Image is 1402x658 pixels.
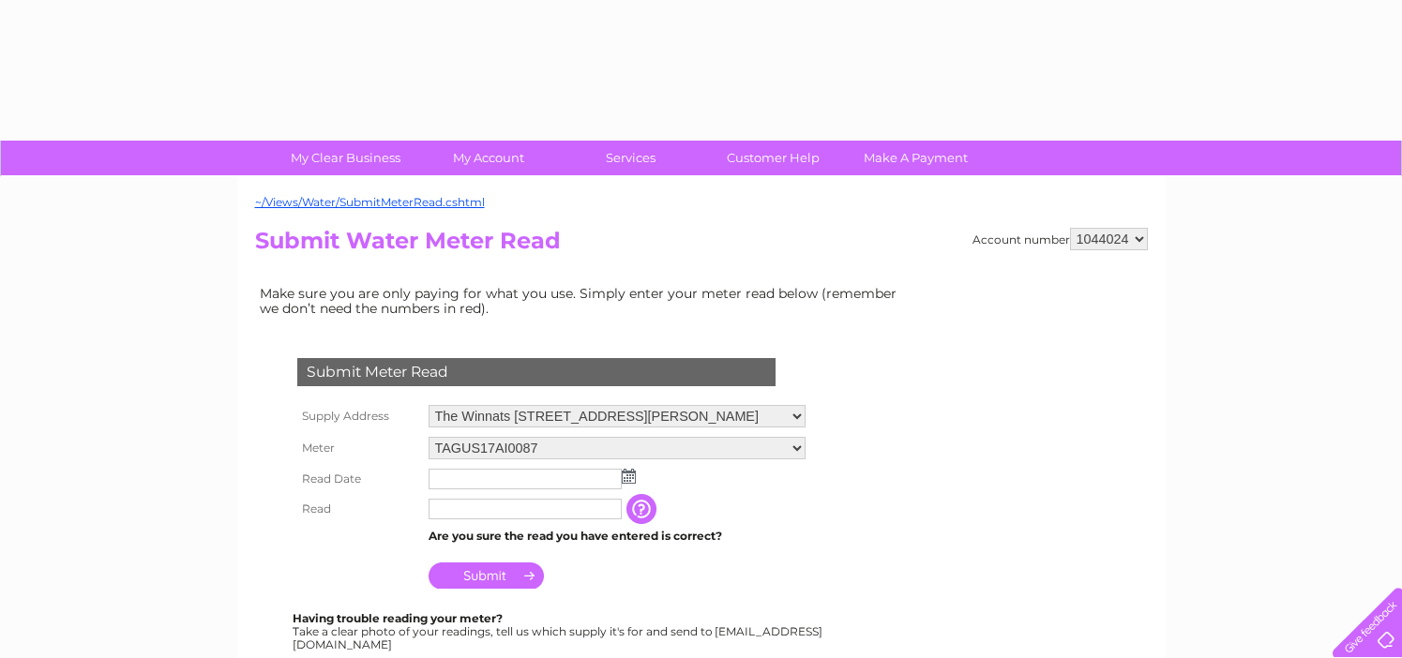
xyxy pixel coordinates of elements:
h2: Submit Water Meter Read [255,228,1148,263]
a: Services [553,141,708,175]
input: Information [626,494,660,524]
div: Take a clear photo of your readings, tell us which supply it's for and send to [EMAIL_ADDRESS][DO... [293,612,825,651]
a: ~/Views/Water/SubmitMeterRead.cshtml [255,195,485,209]
a: My Clear Business [268,141,423,175]
input: Submit [429,562,544,589]
a: Customer Help [696,141,851,175]
th: Read [293,494,424,524]
th: Supply Address [293,400,424,432]
div: Account number [972,228,1148,250]
td: Make sure you are only paying for what you use. Simply enter your meter read below (remember we d... [255,281,912,321]
img: ... [622,469,636,484]
div: Submit Meter Read [297,358,776,386]
th: Meter [293,432,424,464]
td: Are you sure the read you have entered is correct? [424,524,810,548]
th: Read Date [293,464,424,494]
a: Make A Payment [838,141,993,175]
b: Having trouble reading your meter? [293,611,503,625]
a: My Account [411,141,565,175]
